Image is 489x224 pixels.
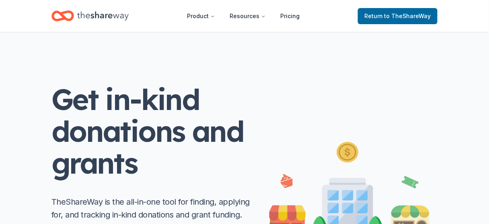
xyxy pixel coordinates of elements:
[384,12,431,19] span: to TheShareWay
[364,11,431,21] span: Return
[223,8,272,24] button: Resources
[51,195,253,221] p: TheShareWay is the all-in-one tool for finding, applying for, and tracking in-kind donations and ...
[274,8,306,24] a: Pricing
[51,6,129,25] a: Home
[51,83,253,179] h1: Get in-kind donations and grants
[181,6,306,25] nav: Main
[181,8,222,24] button: Product
[358,8,438,24] a: Returnto TheShareWay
